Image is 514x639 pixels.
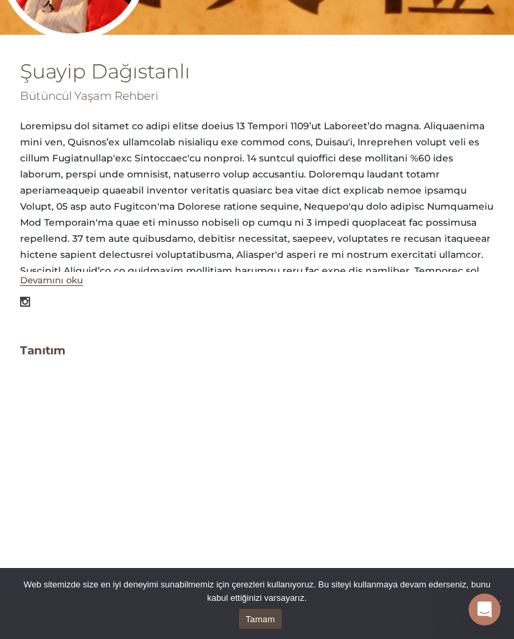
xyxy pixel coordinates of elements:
a: Tamam [239,609,282,629]
h1: Şuayip Dağıstanlı [20,62,494,82]
button: Devamını oku [20,275,83,286]
span: Bütüncül Yaşam Rehberi [20,89,158,102]
span: Web sitemizde size en iyi deneyimi sunabilmemiz için çerezleri kullanıyoruz. Bu siteyi kullanmaya... [20,578,494,605]
iframe: Intercom live chat [468,593,501,626]
div: Loremipsu dol sitamet co adipi elitse doeius 13 Tempori 1109’ut Laboreet’do magna. Aliquaenima mi... [20,118,494,391]
h3: Tanıtım [20,340,494,361]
